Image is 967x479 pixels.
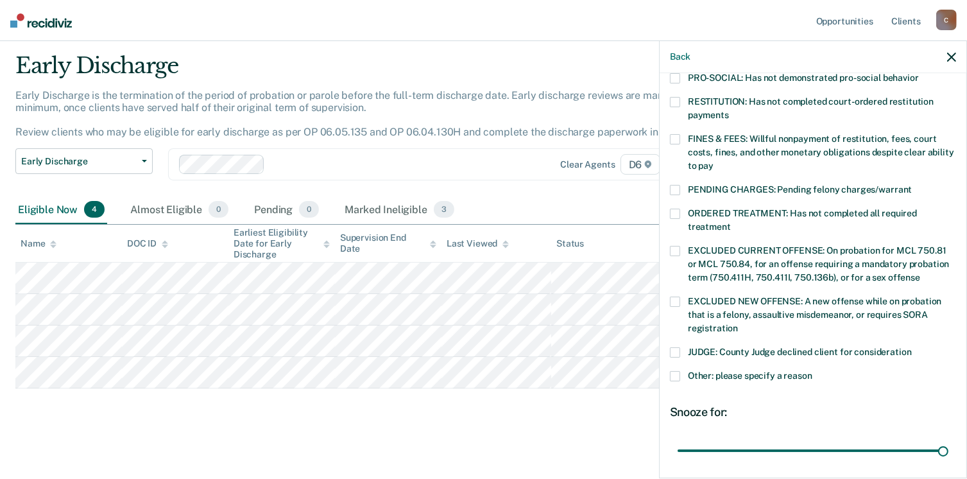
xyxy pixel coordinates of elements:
[340,232,436,254] div: Supervision End Date
[688,184,912,195] span: PENDING CHARGES: Pending felony charges/warrant
[688,296,941,333] span: EXCLUDED NEW OFFENSE: A new offense while on probation that is a felony, assaultive misdemeanor, ...
[127,238,168,249] div: DOC ID
[128,196,231,224] div: Almost Eligible
[670,51,690,62] button: Back
[688,370,812,381] span: Other: please specify a reason
[299,201,319,218] span: 0
[234,227,330,259] div: Earliest Eligibility Date for Early Discharge
[434,201,454,218] span: 3
[21,238,56,249] div: Name
[560,159,615,170] div: Clear agents
[688,134,954,171] span: FINES & FEES: Willful nonpayment of restitution, fees, court costs, fines, and other monetary obl...
[620,154,661,175] span: D6
[209,201,228,218] span: 0
[84,201,105,218] span: 4
[447,238,509,249] div: Last Viewed
[15,53,740,89] div: Early Discharge
[15,196,107,224] div: Eligible Now
[21,156,137,167] span: Early Discharge
[342,196,457,224] div: Marked Ineligible
[688,245,949,283] span: EXCLUDED CURRENT OFFENSE: On probation for MCL 750.81 or MCL 750.84, for an offense requiring a m...
[15,89,705,139] p: Early Discharge is the termination of the period of probation or parole before the full-term disc...
[10,13,72,28] img: Recidiviz
[688,347,912,357] span: JUDGE: County Judge declined client for consideration
[252,196,321,224] div: Pending
[670,405,956,419] div: Snooze for:
[688,96,934,120] span: RESTITUTION: Has not completed court-ordered restitution payments
[688,208,917,232] span: ORDERED TREATMENT: Has not completed all required treatment
[936,10,957,30] div: C
[556,238,584,249] div: Status
[688,73,919,83] span: PRO-SOCIAL: Has not demonstrated pro-social behavior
